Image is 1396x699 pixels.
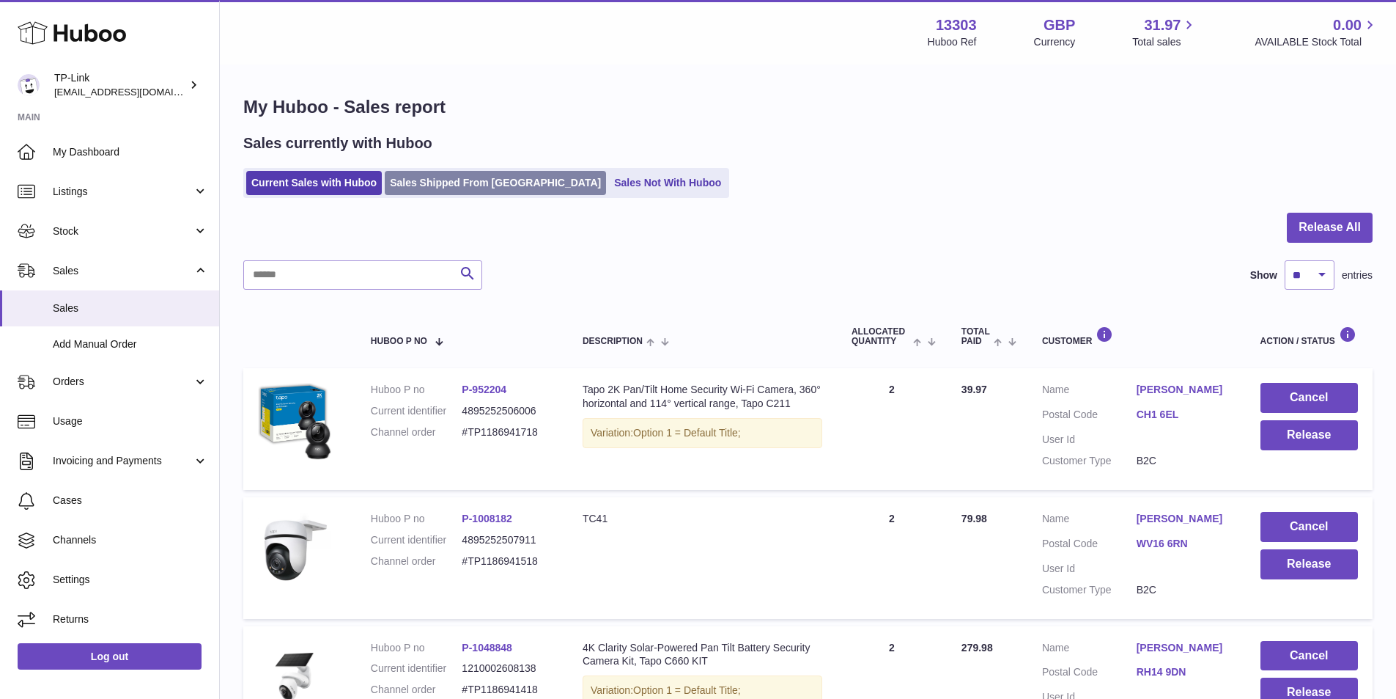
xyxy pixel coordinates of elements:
img: gaby.chen@tp-link.com [18,74,40,96]
dt: Current identifier [371,533,462,547]
span: Stock [53,224,193,238]
img: 71OHXxFof5L._AC_SL1500.jpg [258,383,331,459]
img: 133031724929892.jpg [258,512,331,585]
a: P-1048848 [462,642,512,654]
div: Currency [1034,35,1076,49]
button: Release All [1287,213,1373,243]
a: Current Sales with Huboo [246,171,382,195]
td: 2 [837,497,947,619]
a: WV16 6RN [1137,537,1231,551]
a: P-952204 [462,384,506,395]
a: P-1008182 [462,513,512,524]
h2: Sales currently with Huboo [243,133,432,153]
a: [PERSON_NAME] [1137,641,1231,655]
dt: Channel order [371,425,462,439]
a: [PERSON_NAME] [1137,383,1231,397]
span: Returns [53,612,208,626]
a: Sales Not With Huboo [609,171,726,195]
button: Release [1260,549,1358,579]
strong: 13303 [936,15,977,35]
span: Description [583,337,643,346]
div: Customer [1042,326,1231,346]
span: ALLOCATED Quantity [852,327,909,346]
h1: My Huboo - Sales report [243,95,1373,119]
span: Channels [53,533,208,547]
dt: Channel order [371,683,462,697]
strong: GBP [1044,15,1075,35]
dd: 4895252507911 [462,533,553,547]
span: Invoicing and Payments [53,454,193,468]
dt: Name [1042,512,1137,530]
dt: Postal Code [1042,665,1137,683]
span: Listings [53,185,193,199]
span: 0.00 [1333,15,1362,35]
span: My Dashboard [53,145,208,159]
dt: Customer Type [1042,454,1137,468]
dt: Postal Code [1042,408,1137,425]
button: Cancel [1260,383,1358,413]
span: Cases [53,494,208,508]
dd: 4895252506006 [462,404,553,418]
span: 279.98 [961,642,993,654]
span: Add Manual Order [53,337,208,351]
div: Variation: [583,418,822,448]
span: Sales [53,264,193,278]
dt: Huboo P no [371,512,462,526]
a: [PERSON_NAME] [1137,512,1231,526]
a: 31.97 Total sales [1132,15,1197,49]
span: Orders [53,375,193,389]
dt: Huboo P no [371,383,462,397]
div: Huboo Ref [928,35,977,49]
div: Tapo 2K Pan/Tilt Home Security Wi-Fi Camera, 360° horizontal and 114° vertical range, Tapo C211 [583,383,822,411]
span: Total sales [1132,35,1197,49]
dt: Huboo P no [371,641,462,655]
span: 31.97 [1144,15,1181,35]
a: 0.00 AVAILABLE Stock Total [1255,15,1378,49]
span: Settings [53,573,208,587]
a: Log out [18,643,202,670]
dt: Postal Code [1042,537,1137,555]
button: Release [1260,420,1358,450]
dd: #TP1186941718 [462,425,553,439]
span: Total paid [961,327,990,346]
span: entries [1342,268,1373,282]
a: RH14 9DN [1137,665,1231,679]
div: Action / Status [1260,326,1358,346]
button: Cancel [1260,641,1358,671]
dt: Name [1042,383,1137,400]
dt: Channel order [371,555,462,568]
dt: User Id [1042,562,1137,576]
dt: Current identifier [371,662,462,676]
span: 79.98 [961,513,987,524]
dt: Name [1042,641,1137,659]
button: Cancel [1260,512,1358,542]
div: TP-Link [54,71,186,99]
dd: #TP1186941418 [462,683,553,697]
td: 2 [837,368,947,490]
span: [EMAIL_ADDRESS][DOMAIN_NAME] [54,86,215,98]
dt: User Id [1042,433,1137,447]
dd: 1210002608138 [462,662,553,676]
div: TC41 [583,512,822,526]
span: Huboo P no [371,337,427,346]
span: AVAILABLE Stock Total [1255,35,1378,49]
dd: B2C [1137,583,1231,597]
span: Option 1 = Default Title; [633,427,741,439]
dd: B2C [1137,454,1231,468]
dt: Customer Type [1042,583,1137,597]
span: Sales [53,301,208,315]
label: Show [1250,268,1277,282]
a: Sales Shipped From [GEOGRAPHIC_DATA] [385,171,606,195]
span: Option 1 = Default Title; [633,684,741,696]
dd: #TP1186941518 [462,555,553,568]
a: CH1 6EL [1137,408,1231,422]
div: 4K Clarity Solar-Powered Pan Tilt Battery Security Camera Kit, Tapo C660 KIT [583,641,822,669]
dt: Current identifier [371,404,462,418]
span: Usage [53,414,208,428]
span: 39.97 [961,384,987,395]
